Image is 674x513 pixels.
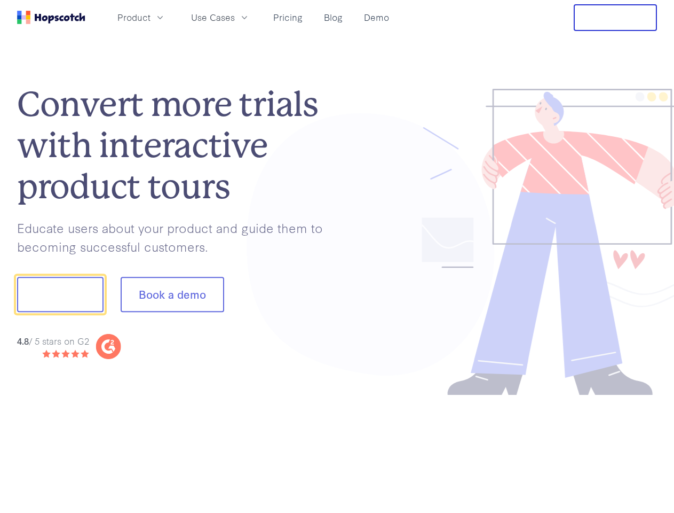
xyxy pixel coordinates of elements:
[17,219,337,255] p: Educate users about your product and guide them to becoming successful customers.
[269,9,307,26] a: Pricing
[185,9,256,26] button: Use Cases
[117,11,150,24] span: Product
[191,11,235,24] span: Use Cases
[17,277,104,313] button: Show me!
[111,9,172,26] button: Product
[17,84,337,207] h1: Convert more trials with interactive product tours
[360,9,393,26] a: Demo
[17,335,89,348] div: / 5 stars on G2
[17,335,29,347] strong: 4.8
[17,11,85,24] a: Home
[121,277,224,313] button: Book a demo
[320,9,347,26] a: Blog
[574,4,657,31] button: Free Trial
